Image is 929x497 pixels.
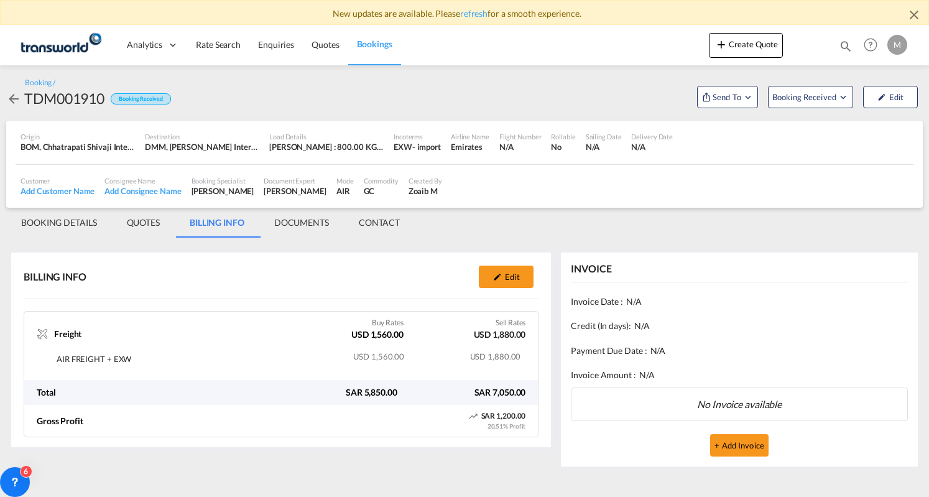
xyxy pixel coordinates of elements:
button: Open demo menu [697,86,758,108]
div: SAR 5,850.00 [281,386,410,399]
div: icon-magnify [839,39,853,58]
div: Flight Number [499,132,542,141]
div: No [551,141,575,152]
div: Airline Name [451,132,489,141]
span: Help [860,34,881,55]
div: [PERSON_NAME] [192,185,254,197]
div: Sailing Date [586,132,622,141]
a: Bookings [348,25,401,65]
div: icon-arrow-left [6,88,24,108]
div: N/A [499,141,542,152]
div: Total [24,386,281,399]
md-icon: icon-pencil [877,93,886,101]
span: USD 1,560.00 [353,351,404,361]
span: AIR FREIGHT + EXW [57,354,131,364]
div: Booking Received [111,93,170,105]
div: Add Consignee Name [104,185,181,197]
div: Credit (In days): [571,314,908,338]
md-icon: icon-magnify [839,39,853,53]
div: USD 1,880.00 [474,328,526,344]
span: Quotes [312,39,339,50]
button: icon-pencilEdit [479,266,534,288]
md-icon: icon-pencil [493,272,502,281]
span: N/A [639,369,655,381]
div: TDM001910 [24,88,104,108]
button: icon-pencilEdit [863,86,918,108]
span: Booking Received [772,91,838,103]
div: SAR 7,050.00 [410,386,538,399]
div: Invoice Date : [571,289,908,314]
span: Analytics [127,39,162,51]
md-tab-item: BOOKING DETAILS [6,208,112,238]
div: AIR [336,185,354,197]
div: BOM, Chhatrapati Shivaji International, Mumbai, India, Indian Subcontinent, Asia Pacific [21,141,135,152]
div: 20.51% Profit [488,422,526,430]
span: Enquiries [258,39,294,50]
div: Payment Due Date : [571,338,908,363]
div: Invoice Amount : [571,363,908,388]
div: Commodity [364,176,399,185]
div: INVOICE [571,262,611,276]
span: Rate Search [196,39,241,50]
div: GC [364,185,399,197]
md-tab-item: CONTACT [344,208,415,238]
button: + Add Invoice [710,434,769,457]
md-tab-item: QUOTES [112,208,175,238]
md-icon: icon-arrow-left [6,91,21,106]
md-icon: icon-plus 400-fg [714,37,729,52]
div: New updates are available. Please for a smooth experience. [1,7,928,20]
div: BILLING INFO [24,270,86,284]
label: Sell Rates [496,318,525,328]
div: Booking Specialist [192,176,254,185]
div: M [887,35,907,55]
a: refresh [460,8,488,19]
md-icon: icon-close [907,7,922,22]
div: Analytics [118,25,187,65]
div: SAR 1,200.00 [458,411,526,422]
span: USD 1,880.00 [470,351,521,361]
div: Customer [21,176,95,185]
div: DMM, King Fahd International, Ad Dammam, Saudi Arabia, Middle East, Middle East [145,141,259,152]
div: Destination [145,132,259,141]
div: N/A [631,141,673,152]
div: Mode [336,176,354,185]
div: USD 1,560.00 [351,328,404,344]
button: Open demo menu [768,86,853,108]
span: Bookings [357,39,392,49]
div: Rollable [551,132,575,141]
div: Emirates [451,141,489,152]
div: [PERSON_NAME] : 800.00 KG | Volumetric Wt : 800.00 KG | Chargeable Wt : 800.00 KG [269,141,384,152]
md-pagination-wrapper: Use the left and right arrow keys to navigate between tabs [6,208,415,238]
md-icon: icon-trending-up [468,411,478,421]
div: EXW [394,141,412,152]
img: 1a84b2306ded11f09c1219774cd0a0fe.png [19,31,103,59]
span: N/A [634,320,650,332]
div: - import [412,141,441,152]
div: Load Details [269,132,384,141]
a: Enquiries [249,25,303,65]
div: Help [860,34,887,57]
span: N/A [626,295,642,308]
div: Zoaib M [409,185,442,197]
span: Freight [54,328,81,340]
div: Created By [409,176,442,185]
md-tab-item: BILLING INFO [175,208,259,238]
div: N/A [586,141,622,152]
div: Add Customer Name [21,185,95,197]
div: Gross Profit [37,415,83,427]
button: icon-plus 400-fgCreate Quote [709,33,783,58]
label: Buy Rates [372,318,404,328]
md-tab-item: DOCUMENTS [259,208,344,238]
div: Incoterms [394,132,441,141]
div: Booking / [25,78,55,88]
div: Document Expert [264,176,326,185]
div: No Invoice available [571,388,908,421]
span: Send To [711,91,742,103]
a: Rate Search [187,25,249,65]
div: Origin [21,132,135,141]
span: N/A [650,345,666,357]
div: Consignee Name [104,176,181,185]
div: [PERSON_NAME] [264,185,326,197]
a: Quotes [303,25,348,65]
